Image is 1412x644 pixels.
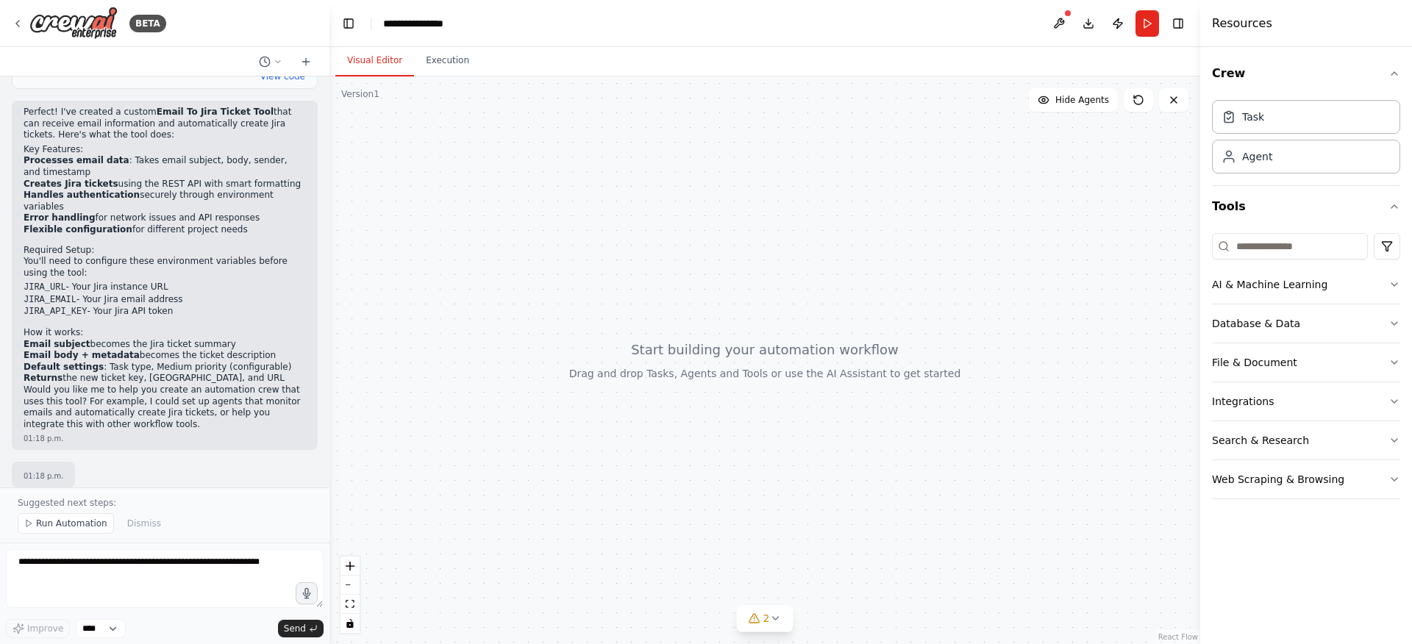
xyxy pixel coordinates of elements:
button: Send [278,620,324,637]
a: React Flow attribution [1158,633,1198,641]
li: securely through environment variables [24,190,306,212]
p: Perfect! I've created a custom that can receive email information and automatically create Jira t... [24,107,306,141]
button: Tools [1212,186,1400,227]
p: You'll need to configure these environment variables before using the tool: [24,256,306,279]
li: for network issues and API responses [24,212,306,224]
strong: Creates Jira tickets [24,179,118,189]
li: using the REST API with smart formatting [24,179,306,190]
button: Click to speak your automation idea [296,582,318,604]
strong: Flexible configuration [24,224,132,235]
button: Crew [1212,53,1400,94]
button: File & Document [1212,343,1400,382]
li: - Your Jira API token [24,306,306,318]
div: Agent [1242,149,1272,164]
button: Hide Agents [1029,88,1118,112]
button: Search & Research [1212,421,1400,459]
span: Dismiss [127,518,161,529]
button: Dismiss [120,513,168,534]
nav: breadcrumb [383,16,459,31]
div: Version 1 [341,88,379,100]
button: Hide left sidebar [338,13,359,34]
button: Start a new chat [294,53,318,71]
button: Switch to previous chat [253,53,288,71]
strong: Email body + metadata [24,350,140,360]
span: Improve [27,623,63,634]
code: JIRA_EMAIL [24,295,76,305]
strong: Error handling [24,212,96,223]
strong: Processes email data [24,155,129,165]
li: for different project needs [24,224,306,236]
li: - Your Jira email address [24,294,306,307]
div: React Flow controls [340,557,360,633]
span: Run Automation [36,518,107,529]
button: Visual Editor [335,46,414,76]
button: AI & Machine Learning [1212,265,1400,304]
button: Execution [414,46,481,76]
button: Integrations [1212,382,1400,421]
div: 01:18 p.m. [24,433,306,444]
span: Hide Agents [1055,94,1109,106]
h2: Key Features: [24,144,306,156]
button: 2 [737,605,794,632]
button: Web Scraping & Browsing [1212,460,1400,498]
button: Hide right sidebar [1168,13,1188,34]
img: Logo [29,7,118,40]
li: : Takes email subject, body, sender, and timestamp [24,155,306,178]
div: Task [1242,110,1264,124]
span: Send [284,623,306,634]
strong: Default settings [24,362,104,372]
li: : Task type, Medium priority (configurable) [24,362,306,373]
code: JIRA_API_KEY [24,307,87,317]
button: Database & Data [1212,304,1400,343]
h2: How it works: [24,327,306,339]
div: BETA [129,15,166,32]
button: toggle interactivity [340,614,360,633]
p: Would you like me to help you create an automation crew that uses this tool? For example, I could... [24,384,306,430]
code: JIRA_URL [24,282,66,293]
div: 01:18 p.m. [24,471,63,482]
li: - Your Jira instance URL [24,282,306,294]
button: Improve [6,619,70,638]
p: Suggested next steps: [18,497,312,509]
button: fit view [340,595,360,614]
div: Crew [1212,94,1400,185]
strong: Returns [24,373,63,383]
button: zoom in [340,557,360,576]
span: 2 [763,611,770,626]
h4: Resources [1212,15,1272,32]
li: becomes the Jira ticket summary [24,339,306,351]
button: zoom out [340,576,360,595]
h2: Required Setup: [24,245,306,257]
li: the new ticket key, [GEOGRAPHIC_DATA], and URL [24,373,306,384]
button: Run Automation [18,513,114,534]
button: View code [260,71,305,82]
div: Tools [1212,227,1400,511]
strong: Handles authentication [24,190,140,200]
strong: Email subject [24,339,90,349]
strong: Email To Jira Ticket Tool [157,107,274,117]
li: becomes the ticket description [24,350,306,362]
